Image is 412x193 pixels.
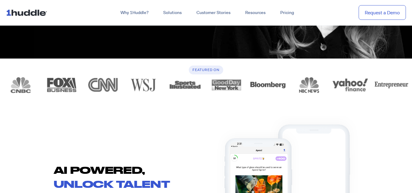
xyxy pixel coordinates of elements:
div: 8 of 12 [288,77,330,93]
div: 9 of 12 [330,77,371,93]
a: Pricing [273,7,301,18]
div: 6 of 12 [206,77,247,93]
h2: unlock talent [54,179,206,189]
a: Solutions [156,7,189,18]
div: 4 of 12 [124,77,165,93]
div: 10 of 12 [371,77,412,93]
div: 5 of 12 [165,77,206,93]
img: logo_goodday [206,77,247,93]
h2: AI POWERED, [54,164,206,176]
img: logo_wsj [124,77,165,93]
img: logo_yahoo [330,77,371,93]
div: 7 of 12 [247,77,288,93]
a: Customer Stories [189,7,238,18]
a: Resources [238,7,273,18]
div: 2 of 12 [41,77,82,93]
img: logo_sports [165,77,206,93]
a: Request a Demo [359,5,406,20]
h6: Featured On [189,66,223,74]
img: logo_entrepreneur [371,77,412,93]
img: logo_fox [41,77,82,93]
img: logo_nbc [288,77,330,93]
img: logo_cnn [82,77,124,93]
img: ... [6,7,50,18]
div: 3 of 12 [82,77,124,93]
img: logo_bloomberg [247,77,288,93]
a: Why 1Huddle? [113,7,156,18]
